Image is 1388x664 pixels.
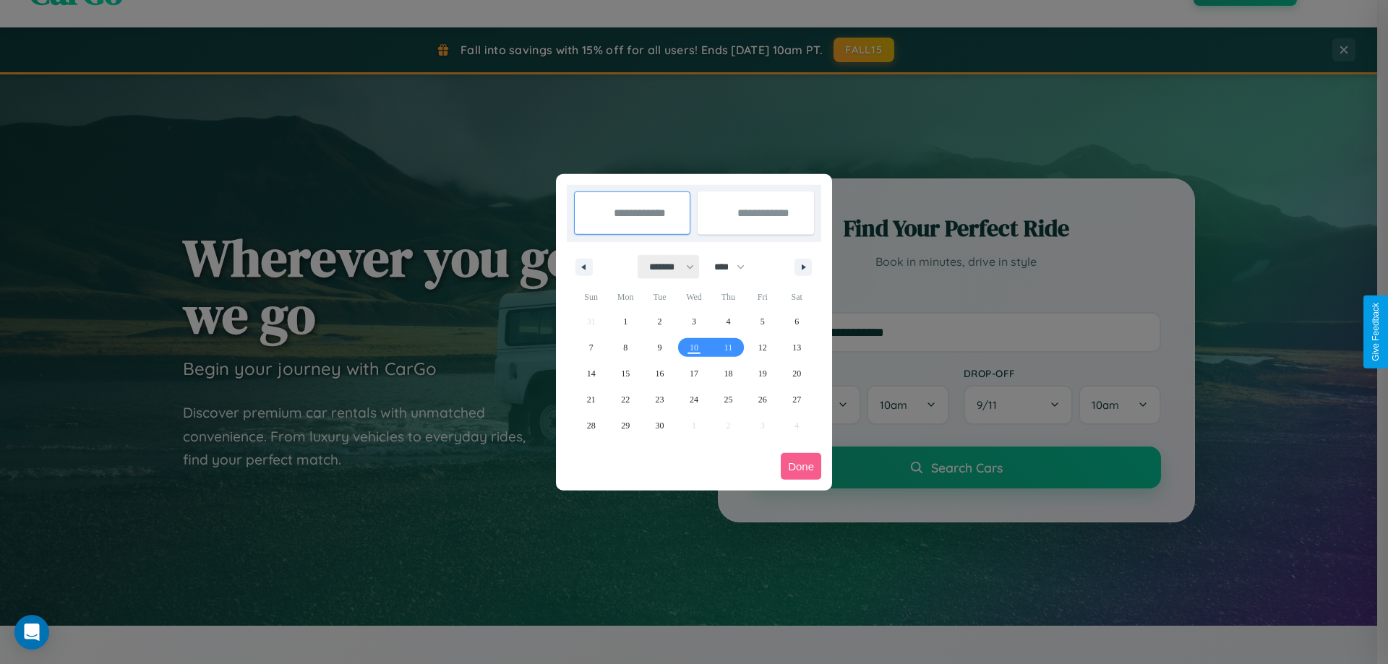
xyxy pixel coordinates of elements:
[658,309,662,335] span: 2
[690,387,698,413] span: 24
[677,285,711,309] span: Wed
[677,335,711,361] button: 10
[608,285,642,309] span: Mon
[780,361,814,387] button: 20
[711,387,745,413] button: 25
[621,361,630,387] span: 15
[690,361,698,387] span: 17
[726,309,730,335] span: 4
[656,361,664,387] span: 16
[780,285,814,309] span: Sat
[643,413,677,439] button: 30
[608,361,642,387] button: 15
[724,335,733,361] span: 11
[623,335,627,361] span: 8
[745,309,779,335] button: 5
[643,335,677,361] button: 9
[14,615,49,650] div: Open Intercom Messenger
[621,387,630,413] span: 22
[745,387,779,413] button: 26
[608,413,642,439] button: 29
[711,309,745,335] button: 4
[574,387,608,413] button: 21
[643,361,677,387] button: 16
[758,361,767,387] span: 19
[761,309,765,335] span: 5
[792,387,801,413] span: 27
[574,285,608,309] span: Sun
[589,335,594,361] span: 7
[574,413,608,439] button: 28
[780,335,814,361] button: 13
[711,285,745,309] span: Thu
[656,413,664,439] span: 30
[574,361,608,387] button: 14
[692,309,696,335] span: 3
[623,309,627,335] span: 1
[745,361,779,387] button: 19
[574,335,608,361] button: 7
[643,387,677,413] button: 23
[780,309,814,335] button: 6
[758,387,767,413] span: 26
[780,387,814,413] button: 27
[711,335,745,361] button: 11
[724,387,732,413] span: 25
[792,361,801,387] span: 20
[745,335,779,361] button: 12
[643,285,677,309] span: Tue
[677,387,711,413] button: 24
[587,361,596,387] span: 14
[792,335,801,361] span: 13
[658,335,662,361] span: 9
[587,413,596,439] span: 28
[587,387,596,413] span: 21
[677,361,711,387] button: 17
[758,335,767,361] span: 12
[608,387,642,413] button: 22
[781,453,821,480] button: Done
[724,361,732,387] span: 18
[1371,303,1381,361] div: Give Feedback
[690,335,698,361] span: 10
[711,361,745,387] button: 18
[794,309,799,335] span: 6
[745,285,779,309] span: Fri
[643,309,677,335] button: 2
[621,413,630,439] span: 29
[677,309,711,335] button: 3
[608,309,642,335] button: 1
[656,387,664,413] span: 23
[608,335,642,361] button: 8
